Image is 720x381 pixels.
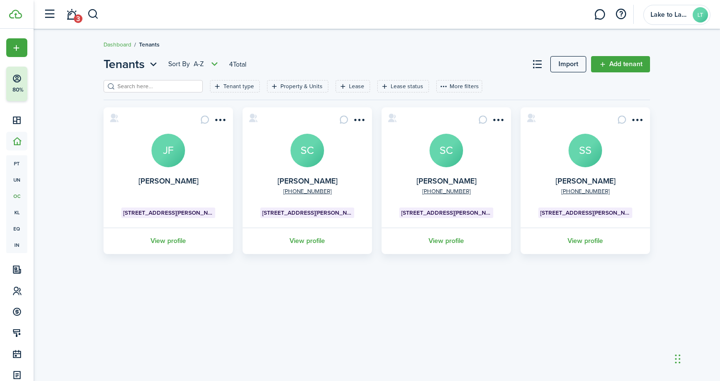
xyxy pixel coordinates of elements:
[139,175,198,186] a: [PERSON_NAME]
[151,134,185,167] a: JF
[351,115,366,128] button: Open menu
[591,56,650,72] a: Add tenant
[6,67,86,101] button: 80%
[6,155,27,172] a: pt
[490,115,505,128] button: Open menu
[168,58,221,70] button: Sort byA-Z
[6,38,27,57] button: Open menu
[540,208,631,217] span: [STREET_ADDRESS][PERSON_NAME]
[613,6,629,23] button: Open resource center
[104,56,160,73] button: Open menu
[223,82,254,91] filter-tag-label: Tenant type
[104,56,145,73] span: Tenants
[278,175,337,186] a: [PERSON_NAME]
[212,115,227,128] button: Open menu
[569,134,602,167] a: SS
[6,172,27,188] a: un
[283,187,332,196] a: [PHONE_NUMBER]
[9,10,22,19] img: TenantCloud
[62,2,81,27] a: Notifications
[229,59,246,69] header-page-total: 4 Total
[168,59,194,69] span: Sort by
[430,134,463,167] a: SC
[629,115,644,128] button: Open menu
[40,5,58,23] button: Open sidebar
[6,188,27,204] a: oc
[267,80,328,92] filter-tag: Open filter
[115,82,199,91] input: Search here...
[6,204,27,220] a: kl
[675,345,681,373] div: Drag
[436,80,482,92] button: More filters
[194,59,204,69] span: A-Z
[12,86,24,94] p: 80%
[336,80,370,92] filter-tag: Open filter
[672,335,720,381] iframe: Chat Widget
[280,82,323,91] filter-tag-label: Property & Units
[650,12,689,18] span: Lake to Lake Enterprises LLC
[377,80,429,92] filter-tag: Open filter
[87,6,99,23] button: Search
[74,14,82,23] span: 3
[262,208,353,217] span: [STREET_ADDRESS][PERSON_NAME]
[102,228,234,254] a: View profile
[417,175,476,186] a: [PERSON_NAME]
[290,134,324,167] a: SC
[519,228,651,254] a: View profile
[550,56,586,72] a: Import
[210,80,260,92] filter-tag: Open filter
[591,2,609,27] a: Messaging
[139,40,160,49] span: Tenants
[391,82,423,91] filter-tag-label: Lease status
[693,7,708,23] avatar-text: LT
[123,208,214,217] span: [STREET_ADDRESS][PERSON_NAME]
[168,58,221,70] button: Open menu
[422,187,471,196] a: [PHONE_NUMBER]
[349,82,364,91] filter-tag-label: Lease
[380,228,512,254] a: View profile
[104,56,160,73] button: Tenants
[104,40,131,49] a: Dashboard
[556,175,615,186] a: [PERSON_NAME]
[6,220,27,237] a: eq
[401,208,492,217] span: [STREET_ADDRESS][PERSON_NAME]
[561,187,610,196] a: [PHONE_NUMBER]
[6,237,27,253] a: in
[241,228,373,254] a: View profile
